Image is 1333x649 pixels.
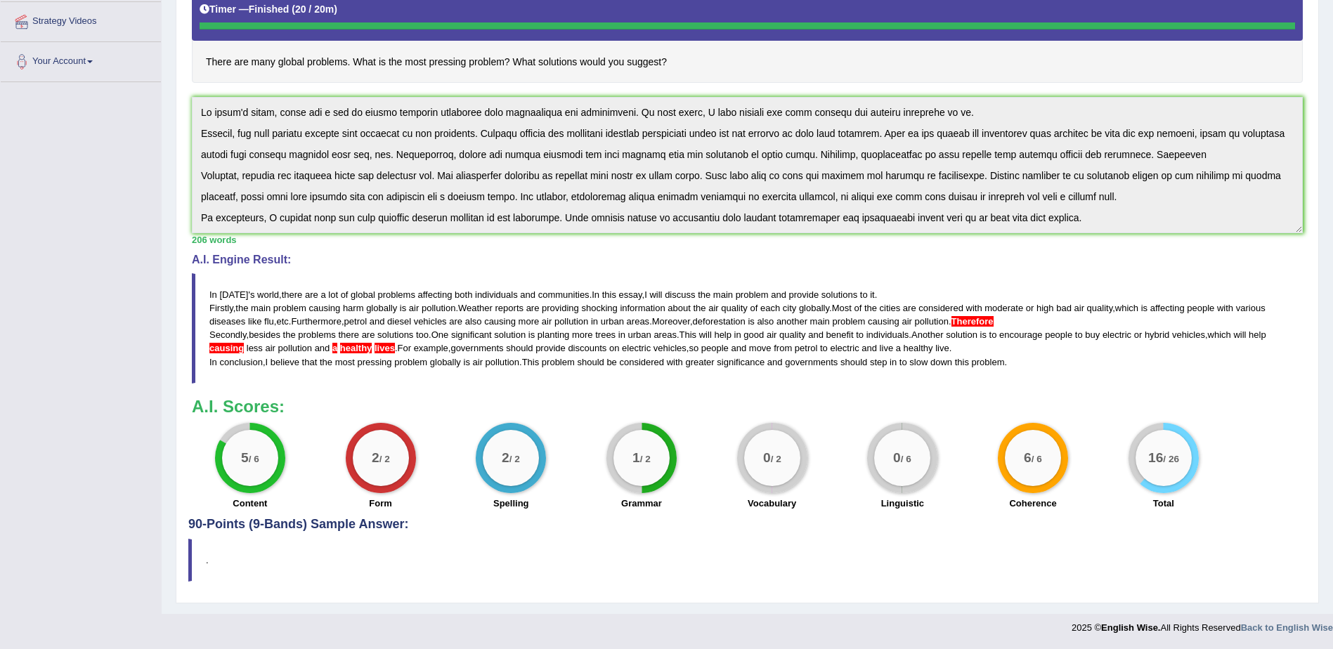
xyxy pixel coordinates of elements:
span: about [668,303,691,313]
span: this [955,357,969,367]
span: to [899,357,907,367]
span: considered [918,303,963,313]
span: reports [495,303,524,313]
span: live [935,343,949,353]
span: down [930,357,952,367]
span: problems [377,289,415,300]
b: A.I. Scores: [192,397,285,416]
span: flu [264,316,274,327]
small: / 2 [509,454,520,464]
span: in [734,329,741,340]
span: pollution [278,343,312,353]
span: is [980,329,987,340]
span: and [731,343,746,353]
span: that [302,357,318,367]
span: solutions [377,329,413,340]
span: healthy [904,343,933,353]
span: One [431,329,449,340]
span: main [810,316,830,327]
span: people [1187,303,1214,313]
span: air [473,357,483,367]
span: discounts [568,343,606,353]
span: urban [601,316,624,327]
span: governments [450,343,503,353]
span: besides [249,329,280,340]
span: the [864,303,877,313]
span: diseases [209,316,245,327]
span: harm [343,303,364,313]
span: and [861,343,877,353]
big: 0 [893,450,901,466]
span: of [854,303,861,313]
span: is [1141,303,1147,313]
span: urban [628,329,651,340]
span: buy [1085,329,1100,340]
span: The plural noun “lives” cannot be used with the article “a”. Did you mean “a healthy life” or “he... [372,343,375,353]
span: hybrid [1145,329,1169,340]
span: with [966,303,982,313]
span: help [1249,329,1266,340]
label: Linguistic [881,497,924,510]
span: globally [366,303,397,313]
span: I [644,289,647,300]
span: air [708,303,718,313]
span: significant [451,329,492,340]
span: globally [430,357,461,367]
span: I [266,357,268,367]
span: is [464,357,470,367]
span: are [305,289,318,300]
span: believe [271,357,299,367]
span: pollution [915,316,949,327]
span: and [315,343,330,353]
span: causing [868,316,899,327]
span: to [820,343,828,353]
span: step [870,357,887,367]
label: Coherence [1009,497,1056,510]
span: will [699,329,712,340]
span: to [1075,329,1083,340]
span: also [465,316,482,327]
big: 2 [502,450,509,466]
span: electric [1103,329,1131,340]
span: good [743,329,764,340]
span: in [618,329,625,340]
span: slow [909,357,928,367]
span: globally [799,303,829,313]
span: quality [721,303,748,313]
span: on [609,343,619,353]
span: individuals [866,329,909,340]
span: areas [654,329,677,340]
span: less [247,343,263,353]
span: and [808,329,824,340]
span: A comma may be missing after the conjunctive/linking adverb ‘Therefore’. (did you mean: Therefore,) [951,316,994,327]
span: the [693,303,705,313]
span: The plural noun “lives” cannot be used with the article “a”. Did you mean “a healthy life” or “he... [340,343,372,353]
span: For [398,343,412,353]
span: is [528,329,535,340]
span: vehicles [414,316,447,327]
span: with [1217,303,1233,313]
span: high [1036,303,1054,313]
span: discuss [665,289,695,300]
div: 2025 © All Rights Reserved [1072,614,1333,634]
span: The plural noun “lives” cannot be used with the article “a”. Did you mean “a healthy life” or “he... [332,343,337,353]
span: air [767,329,776,340]
span: are [526,303,540,313]
span: more [572,329,593,340]
span: Weather [458,303,493,313]
span: pollution [554,316,588,327]
span: Firstly [209,303,233,313]
span: will [649,289,662,300]
span: and [767,357,783,367]
span: problem [832,316,865,327]
span: help [714,329,731,340]
label: Vocabulary [748,497,796,510]
span: move [749,343,772,353]
a: Your Account [1,42,161,77]
span: be [606,357,616,367]
span: solution [946,329,977,340]
span: are [362,329,375,340]
span: solution [494,329,526,340]
span: to [860,289,868,300]
big: 5 [241,450,249,466]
